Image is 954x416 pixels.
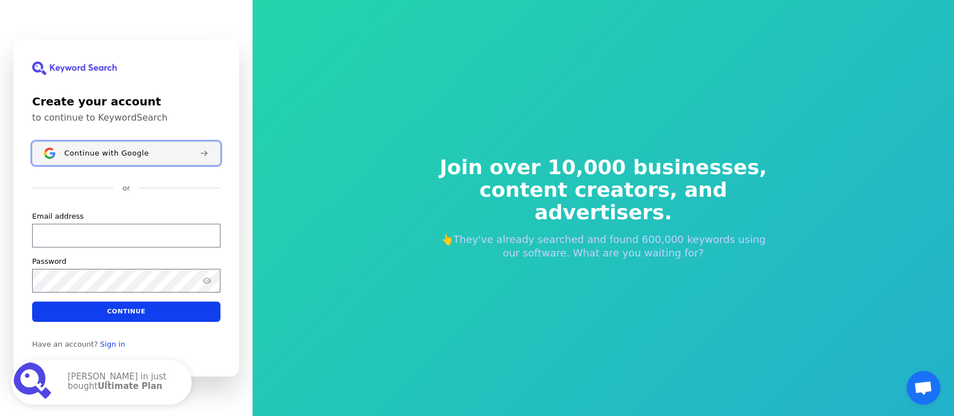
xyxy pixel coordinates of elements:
strong: Ultimate Plan [98,381,162,391]
p: 👆They've already searched and found 600,000 keywords using our software. What are you waiting for? [432,233,775,260]
span: Join over 10,000 businesses, [432,156,775,179]
span: Have an account? [32,340,98,349]
button: Continue [32,302,220,322]
p: to continue to KeywordSearch [32,112,220,123]
img: KeywordSearch [32,61,117,75]
p: or [122,183,130,193]
label: Password [32,256,67,267]
p: [PERSON_NAME] in just bought [68,372,180,392]
span: content creators, and advertisers. [432,179,775,224]
img: Ultimate Plan [14,362,54,402]
button: Sign in with GoogleContinue with Google [32,141,220,165]
a: Sign in [100,340,125,349]
a: Open chat [907,371,940,405]
img: Sign in with Google [44,148,55,159]
span: Continue with Google [64,149,149,158]
button: Show password [200,274,214,287]
h1: Create your account [32,93,220,110]
label: Email address [32,211,83,222]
